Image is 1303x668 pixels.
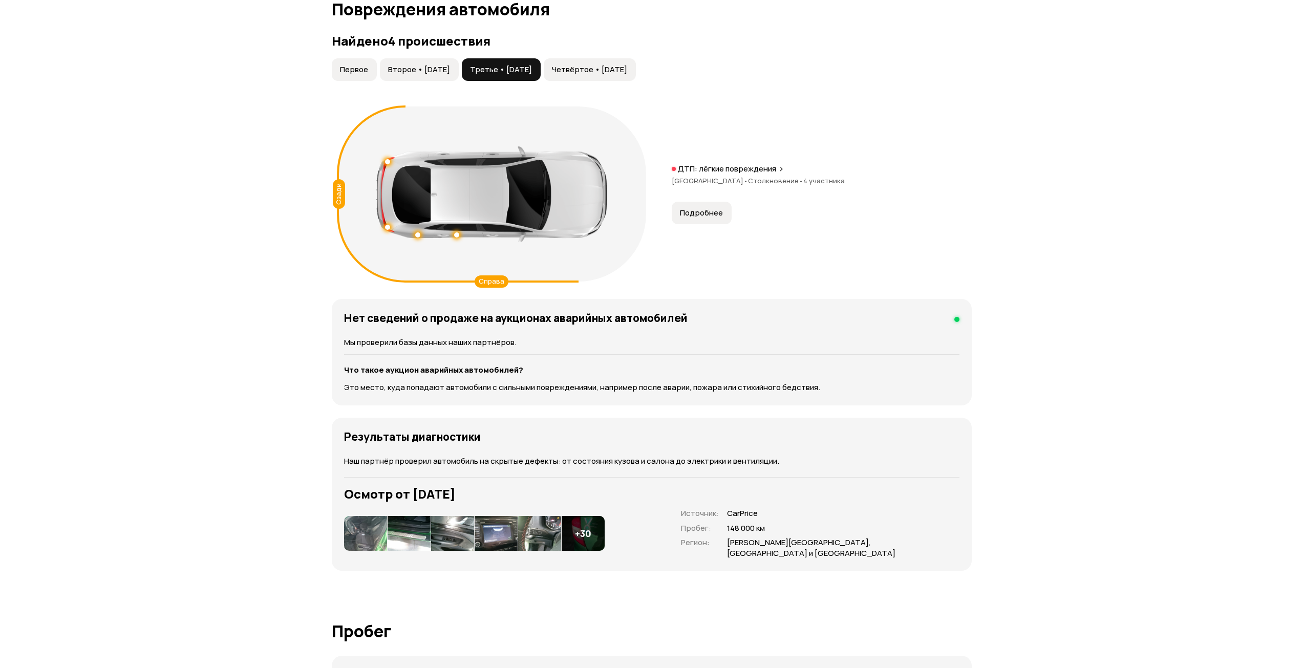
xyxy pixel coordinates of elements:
span: Отчёты [900,13,928,23]
p: Купите пакет отчётов, чтобы сэкономить до 65%. [389,332,588,343]
button: Подробнее [672,202,732,224]
h5: Больше проверок — ниже цена [389,313,588,327]
h4: Сэкономим ваши время и нервы [787,567,983,580]
h5: Автотека для бизнеса [733,313,980,327]
span: • [799,176,803,185]
p: Это место, куда попадают автомобили с сильными повреждениями, например после аварии, пожара или с... [344,382,959,393]
span: Источник : [681,508,719,519]
h1: Проверка истории авто по VIN и госномеру [328,111,744,166]
span: 148 000 км [727,523,931,534]
span: Проверить [532,236,573,245]
span: CarPrice [727,508,931,519]
h6: Узнайте пробег и скрутки [362,74,461,83]
span: Купить пакет [395,353,439,360]
h4: + 30 [575,528,591,539]
p: Наш партнёр проверил автомобиль на скрытые дефекты: от состояния кузова и салона до электрики и в... [344,456,959,467]
input: VIN, госномер, номер кузова [418,8,561,29]
a: Отчёты [900,13,928,24]
span: Первое [340,64,368,75]
span: Столкновение [748,176,803,185]
span: [PERSON_NAME][GEOGRAPHIC_DATA], [GEOGRAPHIC_DATA] и [GEOGRAPHIC_DATA] [727,537,931,558]
button: Первое [332,58,377,81]
button: Проверить [522,228,584,253]
h3: Осмотр от [DATE] [344,487,959,501]
a: Пример отчёта [410,261,471,272]
button: Третье • [DATE] [462,58,541,81]
img: 1.DriyNLaMVH0GF6qTAzEboIJLohNnpMVqMfOWZjfzwjAwr5AxZfWTNjauxjI98pVmZ6WTZQQ.btSRa4rAlcuF2tzFx1S02k2... [388,516,431,551]
div: Справа [475,275,508,288]
span: Подробнее [680,208,723,218]
input: VIN, госномер, номер кузова [328,228,523,253]
a: Помощь [863,13,892,24]
p: Мы проверили базы данных наших партнёров. [344,337,959,348]
span: Помощь [863,13,892,23]
span: Третье • [DATE] [470,64,532,75]
p: У нас есть данные из закрытых баз, которые не найти самостоятельно: например, о пробеге и обслужи... [557,588,753,633]
span: Проверить [569,14,610,23]
button: Купить пакет [389,349,445,365]
span: Пробег : [681,523,711,533]
button: Войти [944,8,983,29]
p: Вы сразу поймёте, если автомобиль слишком плох, чтобы тратить на него время. [PERSON_NAME] узнает... [328,588,524,644]
span: • [743,176,748,185]
img: 1.huWyF7aM3CAGNCLOAwLl54BoKk400R06PYZOb2HXTjgwjEo_PdcaOWGNTW1n0k1vYYERbAQ.wE_XR0SyHgIu7uldbILR-Mw... [344,516,387,551]
p: Бесплатно ヽ(♡‿♡)ノ [362,84,461,92]
span: Войти [952,14,975,23]
span: 4 участника [803,176,845,185]
a: Как узнать номер [328,261,398,272]
h4: Результаты диагностики [344,430,481,443]
img: 1.Cqv8WLaMUG5Ie66ATVUD9M8npgB5nZUjKMqRISydk3R-npR4K5mRd3qel3EvyJRzfJ-Vc0o.L2gsU91oP-3Yj9T9mYlXzen... [431,516,474,551]
span: Ну‑ка [471,79,489,87]
h4: Найдём уникальную информацию [557,567,753,580]
span: Узнать о возможностях [739,353,817,360]
span: Четвёртое • [DATE] [552,64,627,75]
h4: Покажем скрытые недостатки [328,567,524,580]
p: У Автотеки самая полная база данных об авто с пробегом. Мы покажем ДТП, залог, ремонты, скрутку п... [328,176,646,216]
p: В отчёте будут сведения из десятков источников. Вам не придётся собирать данные по всему интернет... [787,588,983,633]
h4: Нет сведений о продаже на аукционах аварийных автомобилей [344,311,688,325]
strong: Новинка [344,59,375,72]
img: 1.Yz92O7aMOfrCGMcUx2QjKENEz5TyrKmwpKD656Gp-LD0qvXj-K-v5PSqr7Wh_qyy86iv5cA.YU2e-Xn2u_ItW98hUA4aCcI... [518,516,561,551]
span: Второе • [DATE] [388,64,450,75]
button: Второе • [DATE] [380,58,459,81]
strong: Что такое аукцион аварийных автомобилей? [344,364,523,375]
div: Сзади [333,179,345,209]
button: Проверить [561,8,618,29]
p: ДТП: лёгкие повреждения [678,164,776,174]
p: Подготовили разные предложения — выберите подходящее. [733,332,980,343]
h3: Найдено 4 происшествия [332,34,972,48]
span: [GEOGRAPHIC_DATA] [672,176,748,185]
button: Узнать о возможностях [733,349,823,365]
img: 1.zc7Po7aMlwt7gGnlfqCXlfzcYWUYYVoSTTNWHExmUBxNZQcWG2VUERgzBRRJMgcRSWIBQXk.JQM3WZN-ZyXM2s0Ubx4Xx0L... [475,516,518,551]
span: Регион : [681,537,710,548]
h1: Пробег [332,622,972,640]
button: Четвёртое • [DATE] [544,58,636,81]
h2: Чем полезна Автотека [328,447,983,465]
